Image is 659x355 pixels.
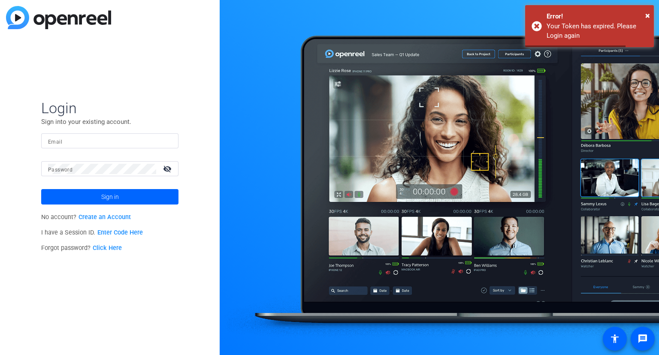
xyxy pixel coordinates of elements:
[93,244,122,252] a: Click Here
[48,139,62,145] mat-label: Email
[97,229,143,236] a: Enter Code Here
[101,186,119,208] span: Sign in
[41,189,178,205] button: Sign in
[41,244,122,252] span: Forgot password?
[41,99,178,117] span: Login
[610,334,620,344] mat-icon: accessibility
[41,229,143,236] span: I have a Session ID.
[48,167,73,173] mat-label: Password
[158,162,178,175] mat-icon: visibility_off
[547,21,647,41] div: Your Token has expired. Please Login again
[48,136,172,146] input: Enter Email Address
[41,117,178,126] p: Sign into your existing account.
[6,6,111,29] img: blue-gradient.svg
[41,214,131,221] span: No account?
[79,214,131,221] a: Create an Account
[547,12,647,21] div: Error!
[638,334,648,344] mat-icon: message
[645,10,650,21] span: ×
[645,9,650,22] button: Close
